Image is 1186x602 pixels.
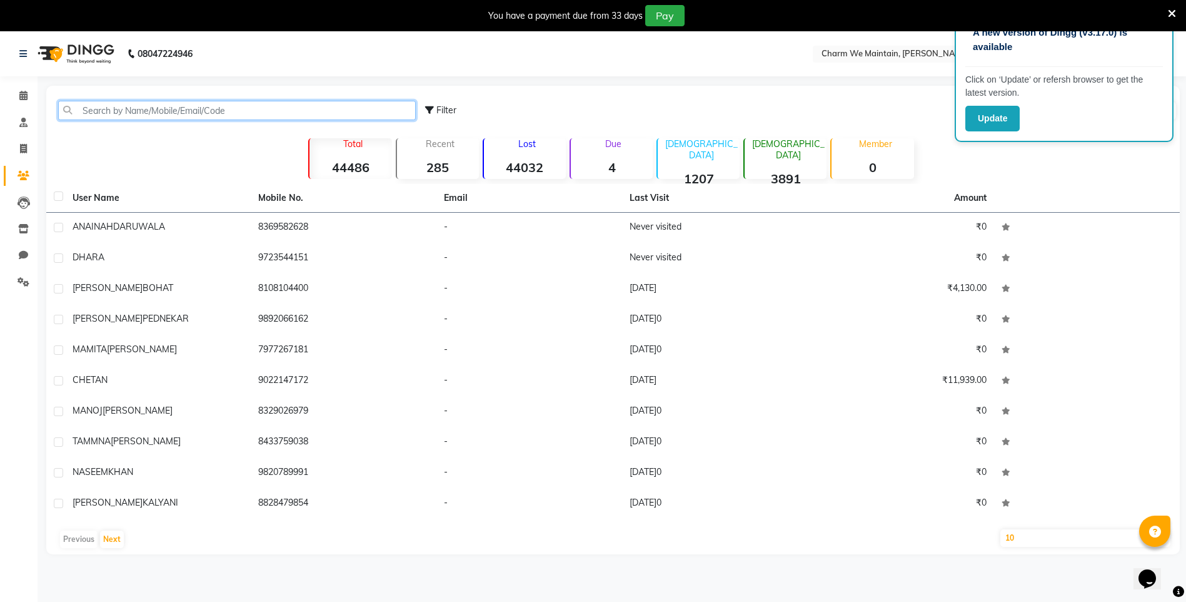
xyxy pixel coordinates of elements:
th: Email [436,184,622,213]
td: 8433759038 [251,427,436,458]
td: 9892066162 [251,305,436,335]
span: TAMMNA [73,436,111,447]
td: 9022147172 [251,366,436,397]
span: MAMITA [73,344,107,355]
td: ₹0 [808,397,994,427]
td: ₹11,939.00 [808,366,994,397]
p: Click on ‘Update’ or refersh browser to get the latest version. [965,73,1163,99]
span: [PERSON_NAME] [73,313,143,324]
td: ₹4,130.00 [808,274,994,305]
p: Total [314,138,391,150]
button: Next [100,531,124,548]
strong: 1207 [658,171,740,186]
td: Never visited [622,243,808,274]
td: 8329026979 [251,397,436,427]
td: - [436,243,622,274]
td: - [436,335,622,366]
span: KHAN [108,466,133,477]
span: [PERSON_NAME] [111,436,181,447]
td: [DATE] [622,366,808,397]
strong: 44486 [309,160,391,175]
p: [DEMOGRAPHIC_DATA] [663,138,740,161]
td: [DATE] [622,274,808,305]
td: - [436,489,622,519]
span: CHETAN [73,374,108,385]
span: [PERSON_NAME] [103,405,173,416]
input: Search by Name/Mobile/Email/Code [58,101,416,120]
td: - [436,458,622,489]
td: 8369582628 [251,213,436,243]
td: ₹0 [808,489,994,519]
th: Amount [947,184,994,212]
span: BOHAT [143,282,173,293]
strong: 4 [571,160,653,175]
td: ₹0 [808,243,994,274]
td: - [436,213,622,243]
td: - [436,274,622,305]
button: Pay [645,5,685,26]
td: - [436,427,622,458]
p: [DEMOGRAPHIC_DATA] [750,138,827,161]
th: Mobile No. [251,184,436,213]
b: 08047224946 [138,36,193,71]
td: Never visited [622,213,808,243]
span: MANOJ [73,405,103,416]
span: KALYANI [143,497,178,508]
th: User Name [65,184,251,213]
span: NASEEM [73,466,108,477]
td: 9723544151 [251,243,436,274]
th: Last Visit [622,184,808,213]
td: [DATE]0 [622,335,808,366]
p: Recent [402,138,479,150]
strong: 285 [397,160,479,175]
strong: 3891 [745,171,827,186]
span: [PERSON_NAME] [107,344,177,355]
td: [DATE]0 [622,305,808,335]
td: 8828479854 [251,489,436,519]
td: ₹0 [808,335,994,366]
span: Filter [436,105,456,116]
p: Lost [489,138,566,150]
p: Member [837,138,913,150]
button: Update [965,106,1020,131]
td: [DATE]0 [622,489,808,519]
iframe: chat widget [1133,552,1173,589]
td: - [436,305,622,335]
span: [PERSON_NAME] [73,282,143,293]
span: DARUWALA [113,221,165,232]
td: 7977267181 [251,335,436,366]
td: ₹0 [808,458,994,489]
td: [DATE]0 [622,397,808,427]
td: [DATE]0 [622,458,808,489]
span: [PERSON_NAME] [73,497,143,508]
div: You have a payment due from 33 days [488,9,643,23]
td: 8108104400 [251,274,436,305]
td: ₹0 [808,427,994,458]
span: DHARA [73,252,104,263]
span: ANAINAH [73,221,113,232]
td: - [436,366,622,397]
strong: 0 [832,160,913,175]
td: [DATE]0 [622,427,808,458]
td: ₹0 [808,213,994,243]
strong: 44032 [484,160,566,175]
p: A new version of Dingg (v3.17.0) is available [973,26,1155,54]
td: ₹0 [808,305,994,335]
td: 9820789991 [251,458,436,489]
span: PEDNEKAR [143,313,189,324]
p: Due [573,138,653,150]
img: logo [32,36,118,71]
td: - [436,397,622,427]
